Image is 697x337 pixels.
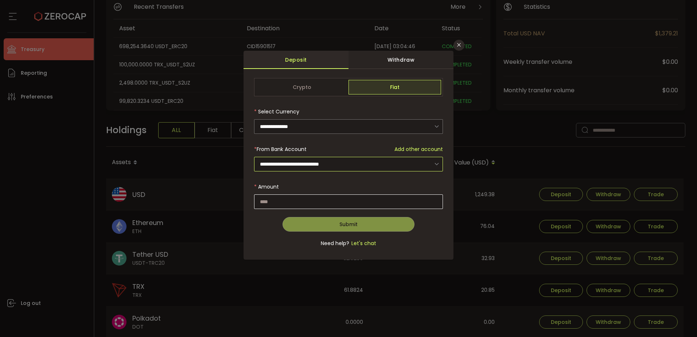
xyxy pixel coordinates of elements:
span: Fiat [348,80,441,94]
span: Let's chat [349,240,376,247]
div: Withdraw [348,51,453,69]
span: Crypto [256,80,348,94]
span: From Bank Account [257,146,307,153]
span: Add other account [394,146,443,153]
span: Submit [339,221,358,228]
label: Amount [254,183,279,190]
div: dialog [244,51,453,260]
iframe: Chat Widget [661,302,697,337]
span: Need help? [321,240,349,247]
label: Select Currency [254,108,299,115]
button: Submit [283,217,415,232]
button: Close [453,40,464,51]
div: Deposit [244,51,348,69]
